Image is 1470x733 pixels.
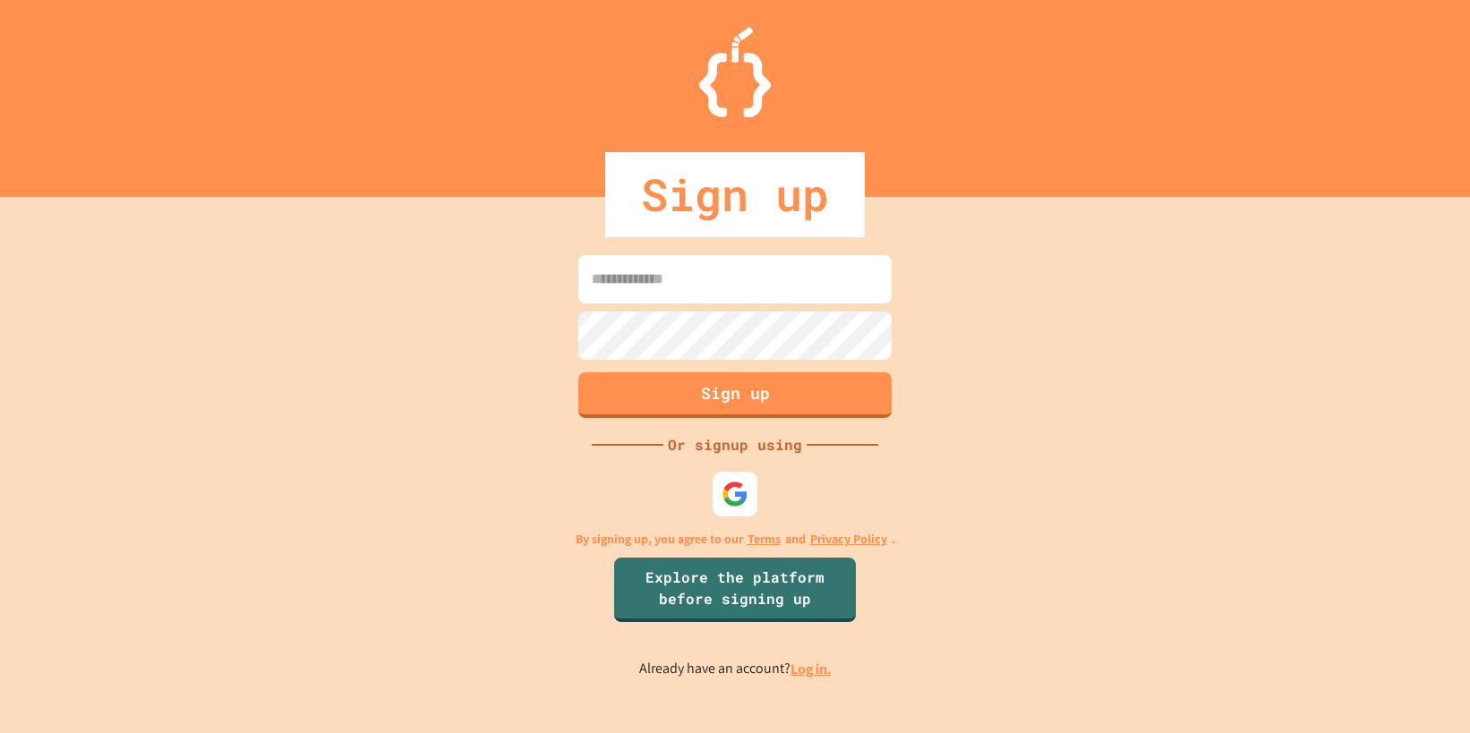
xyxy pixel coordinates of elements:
div: Or signup using [663,434,807,456]
a: Terms [748,530,781,549]
p: By signing up, you agree to our and . [576,530,895,549]
div: Sign up [605,152,865,237]
img: Logo.svg [699,27,771,117]
a: Explore the platform before signing up [614,558,856,622]
a: Log in. [791,660,832,678]
a: Privacy Policy [810,530,887,549]
p: Already have an account? [639,658,832,680]
img: google-icon.svg [722,481,748,507]
button: Sign up [578,372,892,418]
